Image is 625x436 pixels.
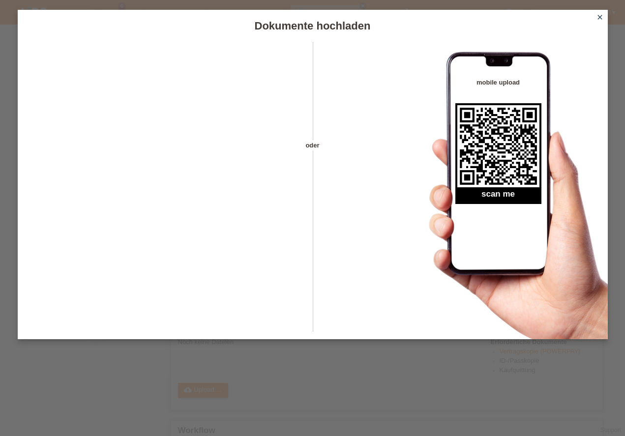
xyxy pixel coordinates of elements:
span: oder [296,140,330,150]
h2: scan me [455,189,541,204]
i: close [596,13,604,21]
a: close [594,12,606,24]
iframe: Upload [32,66,296,312]
h1: Dokumente hochladen [18,20,608,32]
h4: mobile upload [455,79,541,86]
